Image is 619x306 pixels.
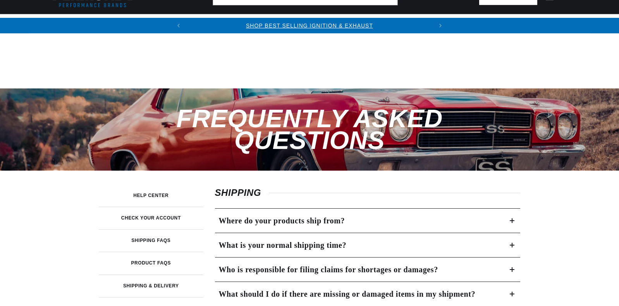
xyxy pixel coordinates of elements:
[561,14,615,33] summary: Motorcycle
[48,14,132,33] summary: Ignition Conversions
[219,263,438,276] h3: Who is responsible for filing claims for shortages or damages?
[99,275,203,297] a: Shipping & Delivery
[215,282,521,306] summary: What should I do if there are missing or damaged items in my shipment?
[121,216,181,220] h3: Check your account
[29,18,590,33] slideshow-component: Translation missing: en.sections.announcements.announcement_bar
[132,14,218,33] summary: Coils & Distributors
[246,22,373,29] a: SHOP BEST SELLING IGNITION & EXHAUST
[215,209,521,233] summary: Where do your products ship from?
[176,104,442,154] span: Frequently Asked Questions
[433,18,448,33] button: Translation missing: en.sections.announcements.next_announcement
[133,194,169,197] h3: Help Center
[99,229,203,252] a: Shipping FAQs
[215,233,521,257] summary: What is your normal shipping time?
[219,288,476,300] h3: What should I do if there are missing or damaged items in my shipment?
[411,14,487,33] summary: Battery Products
[215,258,521,282] summary: Who is responsible for filing claims for shortages or damages?
[218,14,352,33] summary: Headers, Exhausts & Components
[186,21,433,30] div: Announcement
[219,239,347,251] h3: What is your normal shipping time?
[215,187,269,198] span: Shipping
[487,14,561,33] summary: Spark Plug Wires
[171,18,186,33] button: Translation missing: en.sections.announcements.previous_announcement
[99,207,203,229] a: Check your account
[352,14,411,33] summary: Engine Swaps
[99,252,203,274] a: Product FAQs
[186,21,433,30] div: 1 of 2
[131,239,170,242] h3: Shipping FAQs
[131,261,171,265] h3: Product FAQs
[219,214,345,227] h3: Where do your products ship from?
[123,284,179,288] h3: Shipping & Delivery
[99,184,203,207] a: Help Center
